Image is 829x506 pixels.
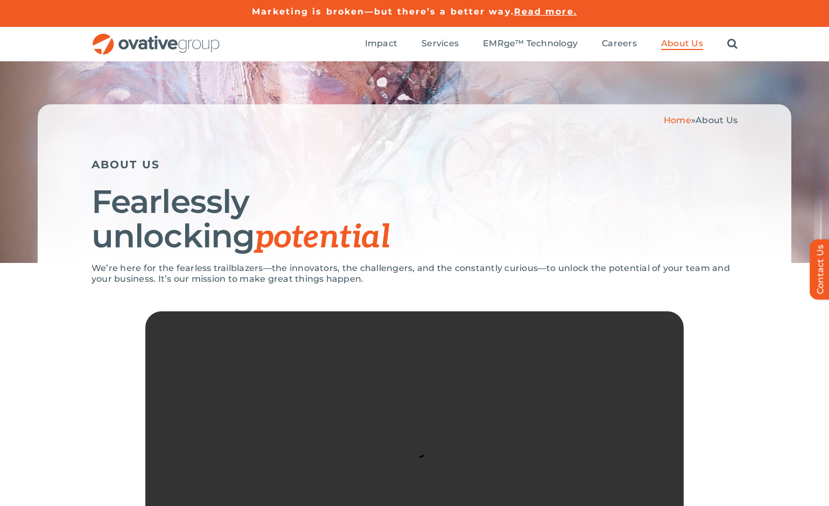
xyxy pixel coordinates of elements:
[695,115,737,125] span: About Us
[602,38,637,50] a: Careers
[92,263,737,284] p: We’re here for the fearless trailblazers—the innovators, the challengers, and the constantly curi...
[255,218,390,257] span: potential
[661,38,703,50] a: About Us
[514,6,577,17] a: Read more.
[483,38,578,49] span: EMRge™ Technology
[661,38,703,49] span: About Us
[365,38,397,49] span: Impact
[483,38,578,50] a: EMRge™ Technology
[252,6,514,17] a: Marketing is broken—but there’s a better way.
[421,38,459,49] span: Services
[365,27,737,61] nav: Menu
[92,32,221,42] a: OG_Full_horizontal_RGB
[421,38,459,50] a: Services
[92,158,737,171] h5: ABOUT US
[602,38,637,49] span: Careers
[365,38,397,50] a: Impact
[664,115,737,125] span: »
[664,115,691,125] a: Home
[92,184,737,255] h1: Fearlessly unlocking
[727,38,737,50] a: Search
